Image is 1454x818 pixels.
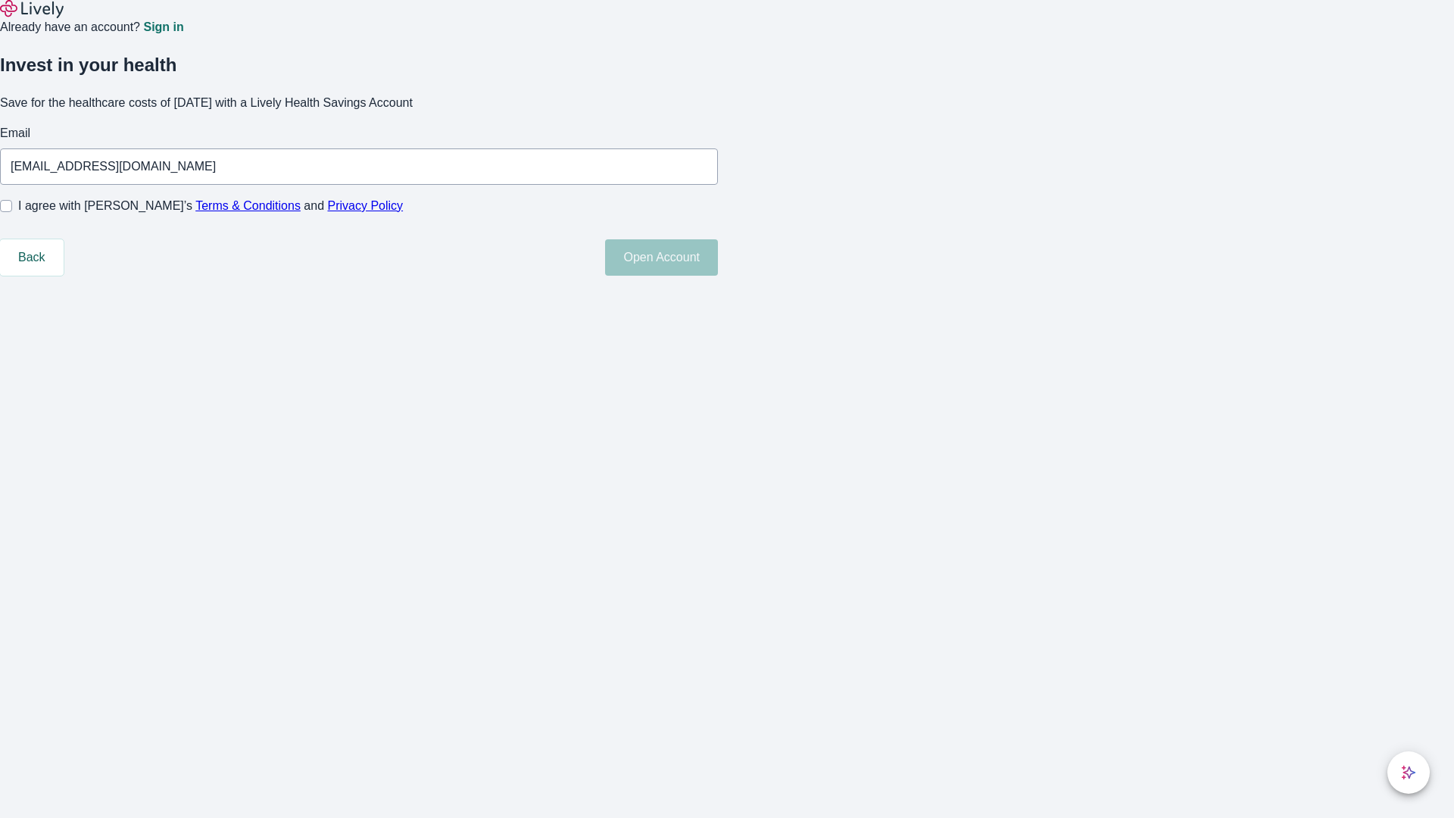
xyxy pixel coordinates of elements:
button: chat [1387,751,1430,794]
svg: Lively AI Assistant [1401,765,1416,780]
a: Terms & Conditions [195,199,301,212]
a: Sign in [143,21,183,33]
span: I agree with [PERSON_NAME]’s and [18,197,403,215]
a: Privacy Policy [328,199,404,212]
